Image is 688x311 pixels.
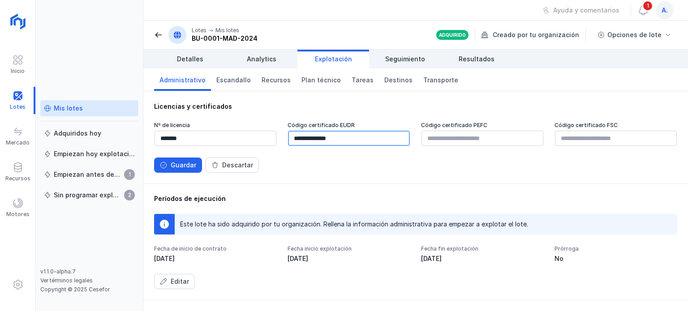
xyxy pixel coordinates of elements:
a: Escandallo [211,68,256,91]
div: Empiezan hoy explotación [54,149,135,158]
a: Explotación [297,50,369,68]
div: Inicio [11,68,25,75]
a: Seguimiento [369,50,441,68]
a: Tareas [346,68,379,91]
div: Fecha fin explotación [421,245,544,252]
span: Detalles [177,55,203,64]
div: Opciones de lote [607,30,662,39]
div: Fecha inicio explotación [288,245,410,252]
a: Empiezan antes de 7 días1 [40,166,138,183]
button: Editar [154,274,195,289]
div: Períodos de ejecución [154,194,677,203]
button: Ayuda y comentarios [537,3,625,18]
a: Recursos [256,68,296,91]
a: Resultados [441,50,512,68]
div: v1.1.0-alpha.7 [40,268,138,275]
div: Nº de licencia [154,122,277,128]
div: Código certificado PEFC [421,122,544,128]
div: [DATE] [154,254,277,263]
div: Este lote ha sido adquirido por tu organización. Rellena la información administrativa para empez... [180,220,528,229]
a: Ver términos legales [40,277,93,284]
span: 1 [124,169,135,180]
img: logoRight.svg [7,10,29,33]
div: Fecha de inicio de contrato [154,245,277,252]
div: [DATE] [288,254,410,263]
span: Analytics [247,55,276,64]
span: Seguimiento [385,55,425,64]
span: Explotación [315,55,352,64]
div: Lotes [192,27,206,34]
a: Adquiridos hoy [40,125,138,141]
span: Recursos [262,76,291,85]
span: Destinos [384,76,413,85]
div: Adquirido [439,32,466,38]
div: Guardar [171,161,196,170]
div: Empiezan antes de 7 días [54,170,121,179]
div: Mis lotes [215,27,239,34]
div: Mercado [6,139,30,146]
div: Copyright © 2025 Cesefor [40,286,138,293]
span: 2 [124,190,135,200]
div: Creado por tu organización [481,28,587,42]
div: Sin programar explotación [54,191,121,200]
a: Destinos [379,68,418,91]
div: Prórroga [555,245,677,252]
a: Transporte [418,68,464,91]
span: Administrativo [159,76,206,85]
div: Motores [6,211,30,218]
div: Descartar [222,161,253,170]
span: Transporte [423,76,458,85]
button: Descartar [206,158,259,173]
span: Plan técnico [301,76,341,85]
a: Plan técnico [296,68,346,91]
div: Editar [171,277,189,286]
span: Escandallo [216,76,251,85]
div: Mis lotes [54,104,83,113]
span: Resultados [459,55,494,64]
span: Tareas [352,76,374,85]
div: Licencias y certificados [154,102,677,111]
span: a. [662,6,668,15]
a: Mis lotes [40,100,138,116]
a: Empiezan hoy explotación [40,146,138,162]
div: BU-0001-MAD-2024 [192,34,258,43]
div: Ayuda y comentarios [553,6,619,15]
div: No [555,254,677,263]
a: Analytics [226,50,297,68]
div: Adquiridos hoy [54,129,101,138]
div: Recursos [5,175,30,182]
a: Administrativo [154,68,211,91]
button: Guardar [154,158,202,173]
div: [DATE] [421,254,544,263]
a: Sin programar explotación2 [40,187,138,203]
div: Código certificado FSC [555,122,677,128]
a: Detalles [154,50,226,68]
span: 1 [642,0,653,11]
div: Código certificado EUDR [288,122,410,128]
